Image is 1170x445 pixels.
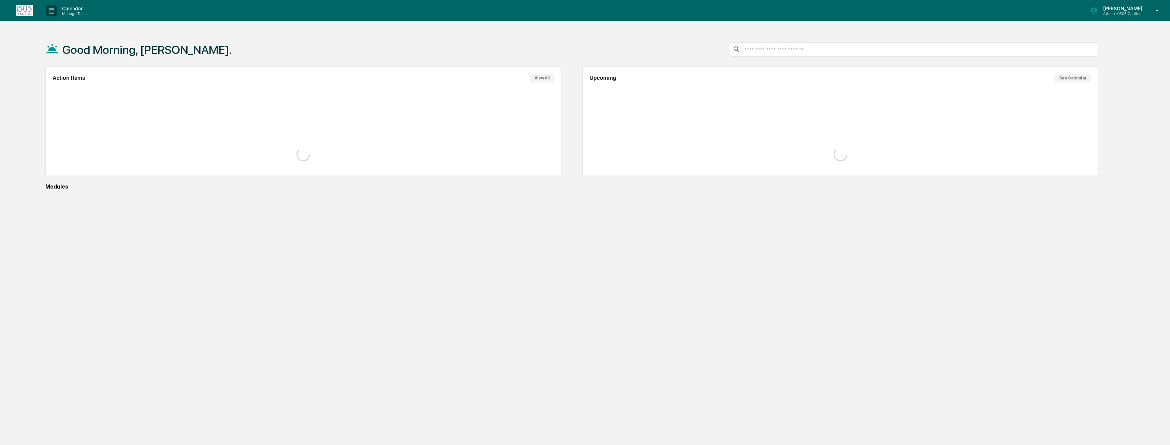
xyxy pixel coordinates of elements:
[1054,74,1091,83] button: See Calendar
[53,75,85,81] h2: Action Items
[62,43,232,57] h1: Good Morning, [PERSON_NAME].
[1098,5,1146,11] p: [PERSON_NAME]
[16,5,33,16] img: logo
[1098,11,1146,16] p: Admin • 1505 Capital
[57,11,91,16] p: Manage Tasks
[57,5,91,11] p: Calendar
[589,75,616,81] h2: Upcoming
[45,183,1098,190] div: Modules
[530,74,554,83] button: View All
